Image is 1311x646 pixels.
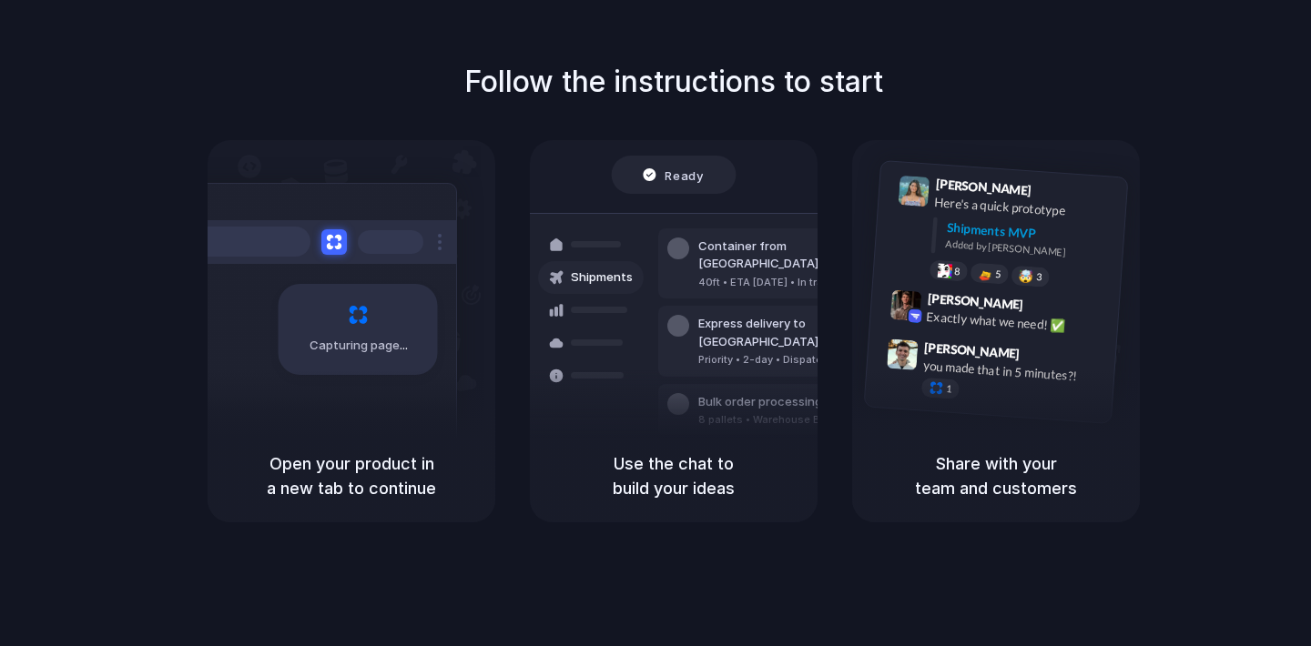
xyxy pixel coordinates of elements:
[698,352,895,368] div: Priority • 2-day • Dispatched
[698,393,868,411] div: Bulk order processing
[946,217,1114,247] div: Shipments MVP
[552,451,796,500] h5: Use the chat to build your ideas
[945,236,1113,262] div: Added by [PERSON_NAME]
[310,337,411,355] span: Capturing page
[666,166,704,184] span: Ready
[1029,297,1066,318] span: 9:42 AM
[698,237,895,273] div: Container from [GEOGRAPHIC_DATA]
[1036,271,1042,281] span: 3
[1025,346,1062,368] span: 9:47 AM
[995,268,1001,278] span: 5
[571,268,633,287] span: Shipments
[935,174,1032,200] span: [PERSON_NAME]
[946,383,952,393] span: 1
[922,356,1104,387] div: you made that in 5 minutes?!
[874,451,1118,500] h5: Share with your team and customers
[934,192,1116,223] div: Here's a quick prototype
[926,307,1108,338] div: Exactly what we need! ✅
[698,275,895,290] div: 40ft • ETA [DATE] • In transit
[1019,269,1034,283] div: 🤯
[954,266,960,276] span: 8
[1037,182,1074,204] span: 9:41 AM
[698,315,895,350] div: Express delivery to [GEOGRAPHIC_DATA]
[927,288,1023,314] span: [PERSON_NAME]
[924,337,1021,363] span: [PERSON_NAME]
[464,60,883,104] h1: Follow the instructions to start
[698,412,868,428] div: 8 pallets • Warehouse B • Packed
[229,451,473,500] h5: Open your product in a new tab to continue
